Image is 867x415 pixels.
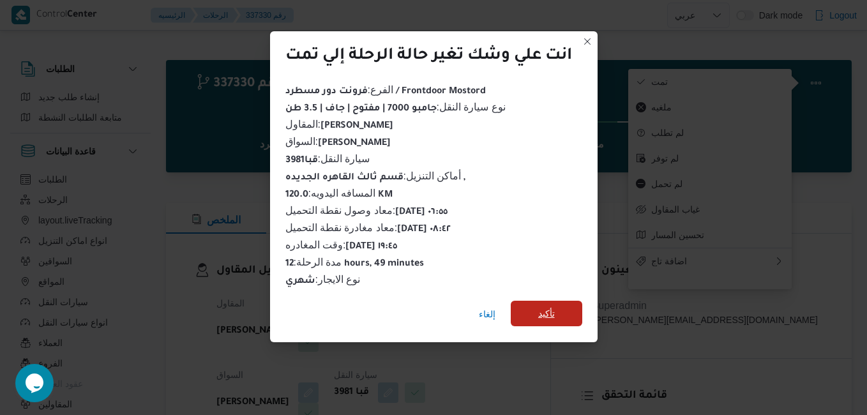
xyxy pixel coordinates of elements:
[479,306,495,322] span: إلغاء
[320,121,393,132] b: [PERSON_NAME]
[285,205,448,216] span: معاد وصول نقطة التحميل :
[285,136,391,147] span: السواق :
[13,364,54,402] iframe: chat widget
[285,274,361,285] span: نوع الايجار :
[285,188,393,199] span: المسافه اليدويه :
[538,306,555,321] span: تأكيد
[285,102,506,112] span: نوع سيارة النقل :
[285,104,437,114] b: جامبو 7000 | مفتوح | جاف | 3.5 طن
[285,257,425,268] span: مدة الرحلة :
[395,207,448,218] b: [DATE] ٠٦:٥٥
[285,259,425,269] b: 12 hours, 49 minutes
[285,173,466,183] b: قسم ثالث القاهره الجديده ,
[285,276,315,287] b: شهري
[474,301,501,327] button: إلغاء
[580,34,595,49] button: Closes this modal window
[285,190,393,200] b: 120.0 KM
[285,153,370,164] span: سيارة النقل :
[285,84,486,95] span: الفرع :
[285,170,466,181] span: أماكن التنزيل :
[285,47,572,67] div: انت علي وشك تغير حالة الرحلة إلي تمت
[285,222,451,233] span: معاد مغادرة نقطة التحميل :
[318,139,391,149] b: [PERSON_NAME]
[285,239,398,250] span: وقت المغادره :
[285,119,393,130] span: المقاول :
[345,242,397,252] b: [DATE] ١٩:٤٥
[511,301,582,326] button: تأكيد
[285,87,486,97] b: فرونت دور مسطرد / Frontdoor Mostord
[285,156,318,166] b: قبا3981
[397,225,451,235] b: [DATE] ٠٨:٤٢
